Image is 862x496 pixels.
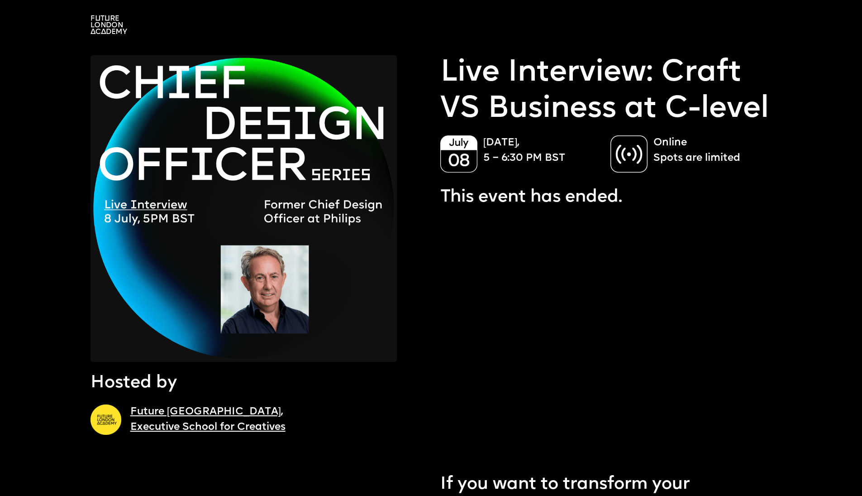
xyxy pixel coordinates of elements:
[483,135,601,167] p: [DATE], 5 – 6:30 PM BST
[440,268,781,460] iframe: What it takes to become a Design Leader
[130,407,286,433] a: Future [GEOGRAPHIC_DATA],Executive School for Creatives
[440,185,622,209] p: This event has ended.
[90,405,121,435] img: A yellow circle with Future London Academy logo
[440,55,781,128] p: Live Interview: Craft VS Business at C-level
[90,371,177,395] p: Hosted by
[90,15,127,34] img: A logo saying in 3 lines: Future London Academy
[653,135,772,167] p: Online Spots are limited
